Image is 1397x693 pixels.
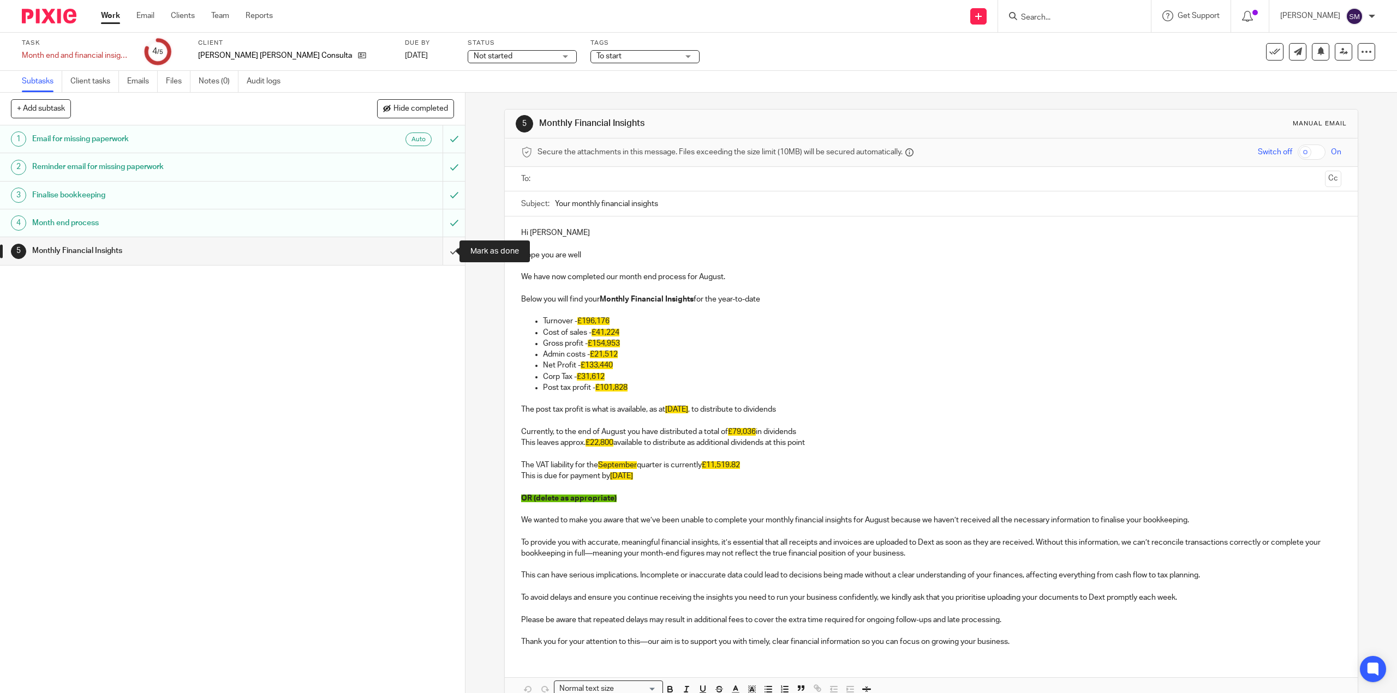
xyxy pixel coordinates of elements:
p: Hope you are well [521,250,1341,261]
p: Please be aware that repeated delays may result in additional fees to cover the extra time requir... [521,614,1341,625]
p: [PERSON_NAME] [1280,10,1340,21]
h1: Month end process [32,215,298,231]
label: To: [521,173,533,184]
p: We wanted to make you aware that we’ve been unable to complete your monthly financial insights fo... [521,515,1341,526]
div: 4 [152,45,163,58]
p: Admin costs - [543,349,1341,360]
span: [DATE] [665,406,688,413]
span: To start [596,52,622,60]
h1: Finalise bookkeeping [32,187,298,203]
span: £41,224 [592,329,619,336]
p: Gross profit - [543,338,1341,349]
span: £101,828 [595,384,628,391]
span: Get Support [1178,12,1220,20]
div: Month end and financial insights [22,50,131,61]
p: The VAT liability for the quarter is currently [521,460,1341,471]
span: Switch off [1258,147,1292,158]
img: svg%3E [1346,8,1363,25]
p: [PERSON_NAME] [PERSON_NAME] Consultancy Ltd [198,50,353,61]
span: OR (delete as appropriate) [521,495,617,502]
small: /5 [157,49,163,55]
span: [DATE] [405,52,428,59]
img: Pixie [22,9,76,23]
span: £11,519.82 [702,461,740,469]
p: Currently, to the end of August you have distributed a total of in dividends [521,426,1341,437]
h1: Email for missing paperwork [32,131,298,147]
span: [DATE] [610,472,633,480]
span: Not started [474,52,512,60]
span: £133,440 [581,361,613,369]
span: £22,800 [586,439,613,447]
span: £31,612 [577,373,605,381]
a: Audit logs [247,71,289,92]
a: Reports [246,10,273,21]
div: 3 [11,188,26,203]
span: £21,512 [590,351,618,358]
p: Corp Tax - [543,371,1341,382]
label: Subject: [521,198,550,209]
span: £79,036 [728,428,756,436]
span: Secure the attachments in this message. Files exceeding the size limit (10MB) will be secured aut... [538,147,903,158]
h1: Reminder email for missing paperwork [32,159,298,175]
p: This is due for payment by [521,471,1341,481]
label: Client [198,39,391,47]
a: Team [211,10,229,21]
a: Email [136,10,154,21]
button: Hide completed [377,99,454,118]
div: 2 [11,160,26,175]
p: Thank you for your attention to this—our aim is to support you with timely, clear financial infor... [521,636,1341,647]
p: Post tax profit - [543,382,1341,393]
p: To avoid delays and ensure you continue receiving the insights you need to run your business conf... [521,592,1341,603]
strong: Monthly Financial Insights [600,296,694,303]
p: Cost of sales - [543,327,1341,338]
label: Task [22,39,131,47]
p: This leaves approx. available to distribute as additional dividends at this point [521,437,1341,448]
p: We have now completed our month end process for August. [521,272,1341,282]
span: On [1331,147,1341,158]
div: 4 [11,215,26,231]
input: Search [1020,13,1118,23]
div: 1 [11,131,26,147]
a: Work [101,10,120,21]
div: 5 [11,244,26,259]
a: Subtasks [22,71,62,92]
a: Files [166,71,190,92]
button: Cc [1325,171,1341,187]
a: Clients [171,10,195,21]
span: September [598,461,637,469]
h1: Monthly Financial Insights [539,118,954,129]
label: Status [468,39,577,47]
button: + Add subtask [11,99,71,118]
span: Hide completed [393,105,448,113]
span: £154,953 [588,340,620,347]
div: 5 [516,115,533,132]
p: The post tax profit is what is available, as at , to distribute to dividends [521,404,1341,415]
label: Due by [405,39,454,47]
p: Turnover - [543,316,1341,327]
a: Client tasks [70,71,119,92]
p: To provide you with accurate, meaningful financial insights, it’s essential that all receipts and... [521,537,1341,559]
h1: Monthly Financial Insights [32,243,298,259]
div: Auto [405,132,432,146]
a: Emails [127,71,158,92]
div: Manual email [1293,119,1347,128]
p: This can have serious implications. Incomplete or inaccurate data could lead to decisions being m... [521,570,1341,581]
a: Notes (0) [199,71,238,92]
span: £196,176 [577,317,610,325]
p: Hi [PERSON_NAME] [521,227,1341,238]
label: Tags [590,39,700,47]
p: Below you will find your for the year-to-date [521,294,1341,305]
p: Net Profit - [543,360,1341,371]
